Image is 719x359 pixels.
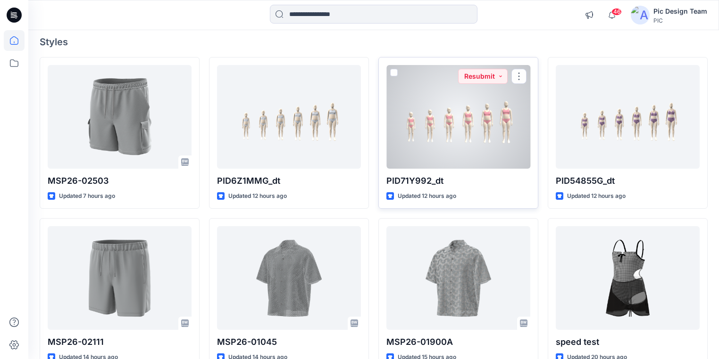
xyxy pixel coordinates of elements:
p: PID71Y992_dt [386,174,530,188]
p: MSP26-01900A [386,335,530,349]
p: Updated 12 hours ago [228,191,287,201]
a: PID6Z1MMG_dt [217,65,361,169]
a: PID54855G_dt [556,65,700,169]
p: PID6Z1MMG_dt [217,174,361,188]
img: avatar [631,6,650,24]
p: MSP26-02503 [48,174,192,188]
span: 46 [611,8,622,16]
a: MSP26-02111 [48,226,192,330]
a: MSP26-01900A [386,226,530,330]
a: MSP26-01045 [217,226,361,330]
p: MSP26-02111 [48,335,192,349]
p: Updated 12 hours ago [567,191,626,201]
p: Updated 12 hours ago [398,191,456,201]
div: Pic Design Team [653,6,707,17]
p: speed test [556,335,700,349]
a: MSP26-02503 [48,65,192,169]
p: PID54855G_dt [556,174,700,188]
p: Updated 7 hours ago [59,191,115,201]
div: PIC [653,17,707,24]
p: MSP26-01045 [217,335,361,349]
a: speed test [556,226,700,330]
h4: Styles [40,36,708,48]
a: PID71Y992_dt [386,65,530,169]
